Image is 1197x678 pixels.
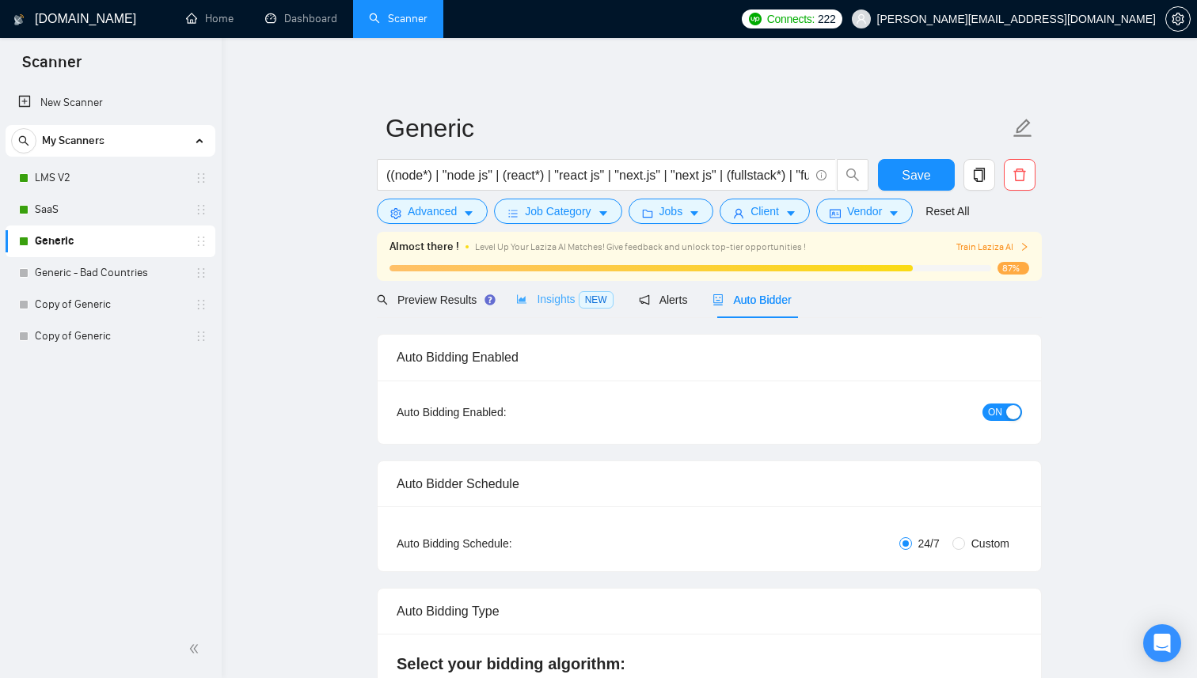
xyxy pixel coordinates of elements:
span: caret-down [689,207,700,219]
div: Auto Bidding Enabled [397,335,1022,380]
span: Level Up Your Laziza AI Matches! Give feedback and unlock top-tier opportunities ! [475,241,806,252]
button: setting [1165,6,1191,32]
span: delete [1005,168,1035,182]
span: Client [750,203,779,220]
input: Search Freelance Jobs... [386,165,809,185]
a: Generic - Bad Countries [35,257,185,289]
span: setting [1166,13,1190,25]
span: Jobs [659,203,683,220]
span: double-left [188,641,204,657]
span: My Scanners [42,125,104,157]
span: area-chart [516,294,527,305]
span: 24/7 [912,535,946,552]
span: right [1020,242,1029,252]
span: Connects: [767,10,815,28]
a: dashboardDashboard [265,12,337,25]
span: 87% [997,262,1029,275]
span: Insights [516,293,613,305]
button: delete [1004,159,1035,191]
span: user [856,13,867,25]
span: NEW [579,291,614,309]
span: caret-down [888,207,899,219]
a: SaaS [35,194,185,225]
div: Tooltip anchor [483,293,497,307]
div: Auto Bidding Enabled: [397,403,605,421]
button: folderJobscaret-down [629,199,714,224]
span: Job Category [525,203,591,220]
button: search [11,128,36,153]
img: logo [13,7,25,32]
a: LMS V2 [35,162,185,194]
span: notification [639,294,650,305]
a: homeHome [186,12,234,25]
span: robot [712,294,724,305]
span: setting [390,207,401,219]
span: Advanced [408,203,457,220]
span: Alerts [639,294,688,306]
button: Save [878,159,955,191]
button: settingAdvancedcaret-down [377,199,488,224]
span: holder [195,267,207,279]
div: Auto Bidding Type [397,589,1022,634]
a: New Scanner [18,87,203,119]
button: search [837,159,868,191]
span: user [733,207,744,219]
span: holder [195,298,207,311]
span: caret-down [463,207,474,219]
button: Train Laziza AI [956,240,1029,255]
a: Generic [35,225,185,257]
button: userClientcaret-down [720,199,810,224]
input: Scanner name... [386,108,1009,148]
div: Auto Bidder Schedule [397,461,1022,506]
a: setting [1165,13,1191,25]
a: Copy of Generic [35,289,185,320]
span: holder [195,203,207,216]
a: Reset All [925,203,969,220]
span: Almost there ! [389,238,459,256]
li: My Scanners [6,125,215,352]
span: holder [195,172,207,184]
button: barsJob Categorycaret-down [494,199,621,224]
span: idcard [830,207,841,219]
span: info-circle [816,170,826,180]
button: copy [963,159,995,191]
span: ON [988,403,1002,421]
span: search [377,294,388,305]
img: upwork-logo.png [749,13,762,25]
button: idcardVendorcaret-down [816,199,913,224]
span: Scanner [9,51,94,84]
span: caret-down [785,207,796,219]
span: folder [642,207,653,219]
span: search [838,168,868,182]
span: Vendor [847,203,882,220]
span: 222 [818,10,835,28]
span: Auto Bidder [712,294,791,306]
span: edit [1013,118,1033,138]
span: search [12,135,36,146]
span: caret-down [598,207,609,219]
div: Auto Bidding Schedule: [397,535,605,552]
a: searchScanner [369,12,427,25]
a: Copy of Generic [35,320,185,352]
h4: Select your bidding algorithm: [397,653,1022,675]
span: Preview Results [377,294,491,306]
span: holder [195,330,207,343]
span: Save [902,165,930,185]
li: New Scanner [6,87,215,119]
span: bars [507,207,519,219]
div: Open Intercom Messenger [1143,624,1181,662]
span: holder [195,235,207,248]
span: Custom [965,535,1016,552]
span: copy [964,168,994,182]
